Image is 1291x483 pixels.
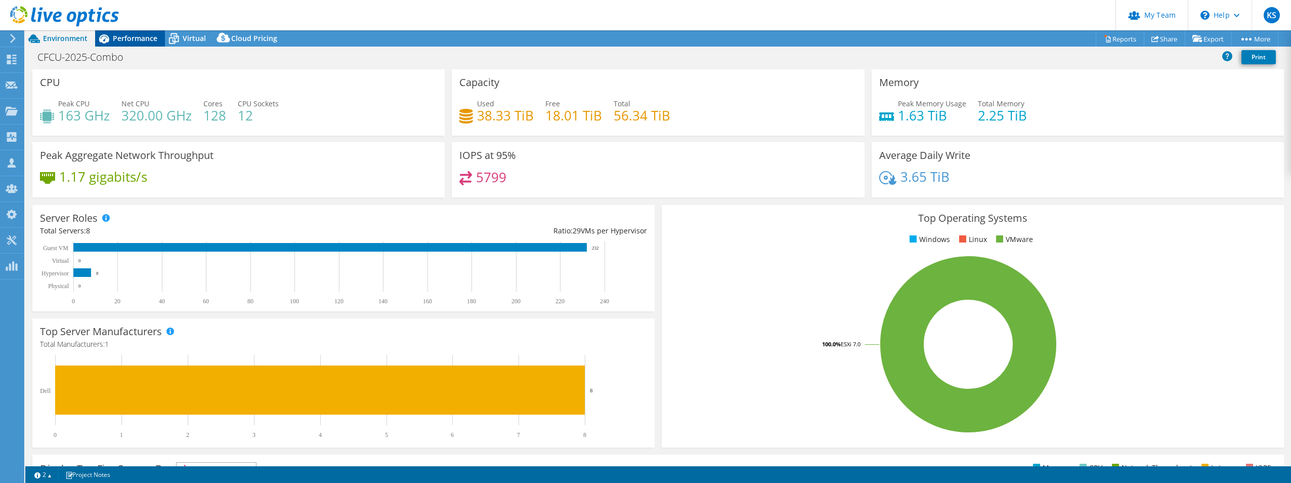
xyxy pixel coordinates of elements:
[186,431,189,438] text: 2
[40,339,647,350] h4: Total Manufacturers:
[592,246,599,251] text: 232
[40,150,213,161] h3: Peak Aggregate Network Throughput
[334,298,343,305] text: 120
[978,99,1024,108] span: Total Memory
[40,326,162,337] h3: Top Server Manufacturers
[238,99,279,108] span: CPU Sockets
[614,99,630,108] span: Total
[907,234,950,245] li: Windows
[114,298,120,305] text: 20
[841,340,860,348] tspan: ESXi 7.0
[43,245,68,252] text: Guest VM
[385,431,388,438] text: 5
[319,431,322,438] text: 4
[33,52,139,63] h1: CFCU-2025-Combo
[40,213,98,224] h3: Server Roles
[555,298,565,305] text: 220
[231,33,277,43] span: Cloud Pricing
[879,150,970,161] h3: Average Daily Write
[41,270,69,277] text: Hypervisor
[121,110,192,121] h4: 320.00 GHz
[1109,462,1192,473] li: Network Throughput
[459,150,516,161] h3: IOPS at 95%
[203,110,226,121] h4: 128
[978,110,1027,121] h4: 2.25 TiB
[121,99,149,108] span: Net CPU
[120,431,123,438] text: 1
[1199,462,1237,473] li: Latency
[517,431,520,438] text: 7
[477,110,534,121] h4: 38.33 TiB
[879,77,919,88] h3: Memory
[600,298,609,305] text: 240
[573,226,581,235] span: 29
[203,298,209,305] text: 60
[1241,50,1276,64] a: Print
[238,110,279,121] h4: 12
[511,298,521,305] text: 200
[40,77,60,88] h3: CPU
[58,110,110,121] h4: 163 GHz
[1200,11,1210,20] svg: \n
[177,463,256,475] span: IOPS
[957,234,987,245] li: Linux
[58,468,117,481] a: Project Notes
[40,387,51,394] text: Dell
[343,225,647,236] div: Ratio: VMs per Hypervisor
[545,99,560,108] span: Free
[614,110,670,121] h4: 56.34 TiB
[203,99,223,108] span: Cores
[476,172,506,183] h4: 5799
[898,110,966,121] h4: 1.63 TiB
[467,298,476,305] text: 180
[1185,31,1232,47] a: Export
[1264,7,1280,23] span: KS
[48,283,69,290] text: Physical
[40,225,343,236] div: Total Servers:
[1231,31,1278,47] a: More
[590,387,593,393] text: 8
[583,431,586,438] text: 8
[183,33,206,43] span: Virtual
[86,226,90,235] span: 8
[1243,462,1271,473] li: IOPS
[159,298,165,305] text: 40
[52,257,69,264] text: Virtual
[451,431,454,438] text: 6
[43,33,88,43] span: Environment
[477,99,494,108] span: Used
[78,284,81,289] text: 0
[994,234,1033,245] li: VMware
[113,33,157,43] span: Performance
[290,298,299,305] text: 100
[252,431,255,438] text: 3
[822,340,841,348] tspan: 100.0%
[247,298,253,305] text: 80
[459,77,499,88] h3: Capacity
[423,298,432,305] text: 160
[59,171,147,182] h4: 1.17 gigabits/s
[669,213,1276,224] h3: Top Operating Systems
[105,339,109,349] span: 1
[378,298,388,305] text: 140
[27,468,59,481] a: 2
[96,271,99,276] text: 8
[898,99,966,108] span: Peak Memory Usage
[1030,462,1070,473] li: Memory
[58,99,90,108] span: Peak CPU
[1144,31,1185,47] a: Share
[545,110,602,121] h4: 18.01 TiB
[72,298,75,305] text: 0
[78,258,81,263] text: 0
[54,431,57,438] text: 0
[900,171,950,182] h4: 3.65 TiB
[1096,31,1144,47] a: Reports
[1077,462,1103,473] li: CPU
